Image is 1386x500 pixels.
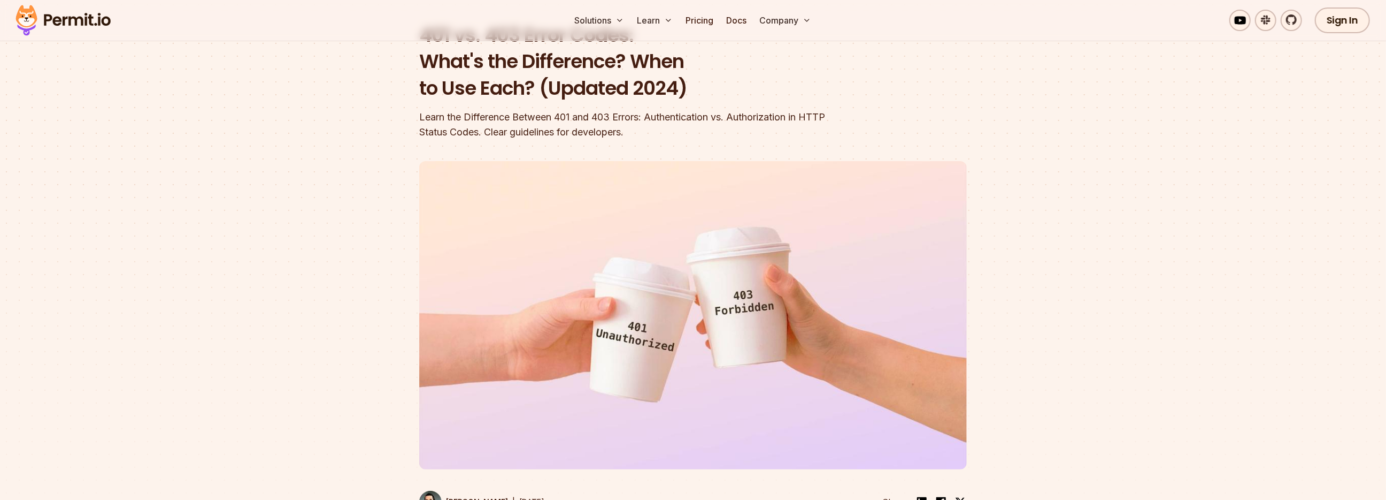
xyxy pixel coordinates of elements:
a: Docs [722,10,751,31]
img: Permit logo [11,2,115,39]
button: Company [755,10,815,31]
a: Pricing [681,10,718,31]
a: Sign In [1315,7,1370,33]
button: Learn [633,10,677,31]
img: 401 vs. 403 Error Codes: What's the Difference? When to Use Each? (Updated 2024) [419,161,967,469]
div: Learn the Difference Between 401 and 403 Errors: Authentication vs. Authorization in HTTP Status ... [419,110,830,140]
button: Solutions [570,10,628,31]
h1: 401 vs. 403 Error Codes: What's the Difference? When to Use Each? (Updated 2024) [419,22,830,102]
